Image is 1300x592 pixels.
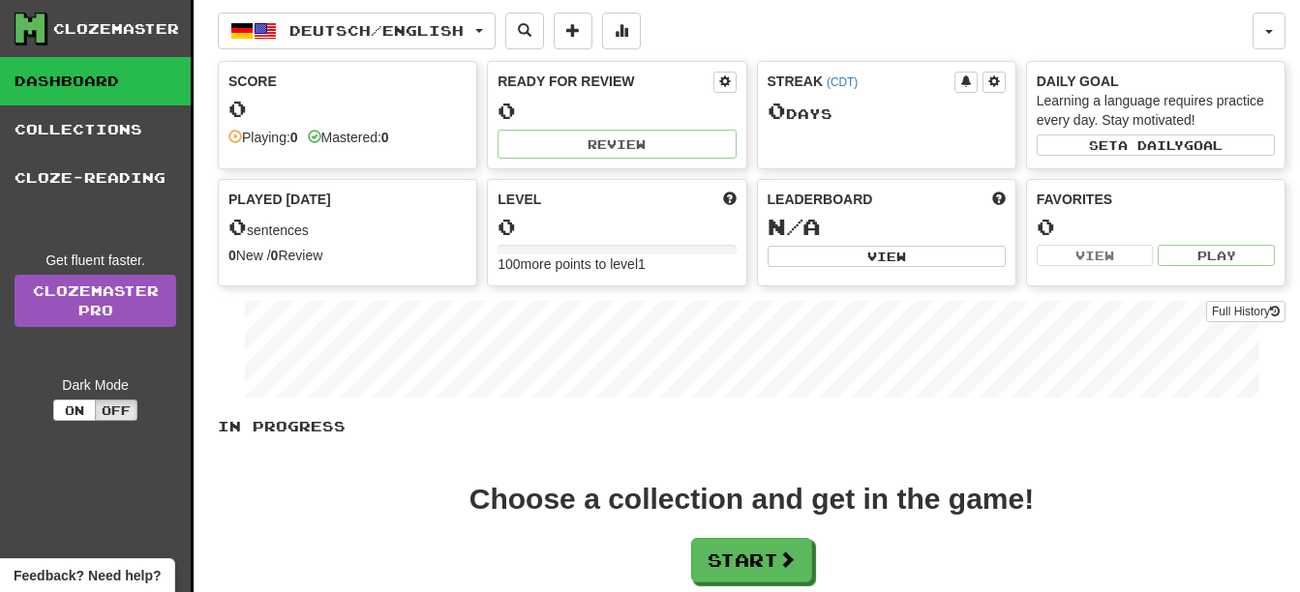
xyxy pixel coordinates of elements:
[691,538,812,582] button: Start
[15,375,176,395] div: Dark Mode
[1037,245,1154,266] button: View
[228,248,236,263] strong: 0
[1118,138,1184,152] span: a daily
[768,97,786,124] span: 0
[498,215,736,239] div: 0
[1037,72,1275,91] div: Daily Goal
[228,97,467,121] div: 0
[768,213,821,240] span: N/A
[228,190,331,209] span: Played [DATE]
[827,75,858,89] a: (CDT)
[308,128,389,147] div: Mastered:
[768,190,873,209] span: Leaderboard
[228,215,467,240] div: sentences
[95,400,137,421] button: Off
[53,400,96,421] button: On
[228,213,247,240] span: 0
[1037,91,1275,130] div: Learning a language requires practice every day. Stay motivated!
[289,22,464,39] span: Deutsch / English
[1206,301,1285,322] button: Full History
[15,275,176,327] a: ClozemasterPro
[602,13,641,49] button: More stats
[768,246,1006,267] button: View
[1037,190,1275,209] div: Favorites
[469,485,1034,514] div: Choose a collection and get in the game!
[1037,215,1275,239] div: 0
[228,72,467,91] div: Score
[498,190,541,209] span: Level
[290,130,298,145] strong: 0
[381,130,389,145] strong: 0
[228,246,467,265] div: New / Review
[768,99,1006,124] div: Day s
[498,254,736,274] div: 100 more points to level 1
[498,72,712,91] div: Ready for Review
[498,130,736,159] button: Review
[1158,245,1275,266] button: Play
[723,190,737,209] span: Score more points to level up
[768,72,954,91] div: Streak
[218,417,1285,436] p: In Progress
[554,13,592,49] button: Add sentence to collection
[505,13,544,49] button: Search sentences
[498,99,736,123] div: 0
[14,566,161,585] span: Open feedback widget
[228,128,298,147] div: Playing:
[271,248,279,263] strong: 0
[15,251,176,270] div: Get fluent faster.
[53,19,179,39] div: Clozemaster
[992,190,1006,209] span: This week in points, UTC
[1037,134,1275,156] button: Seta dailygoal
[218,13,496,49] button: Deutsch/English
